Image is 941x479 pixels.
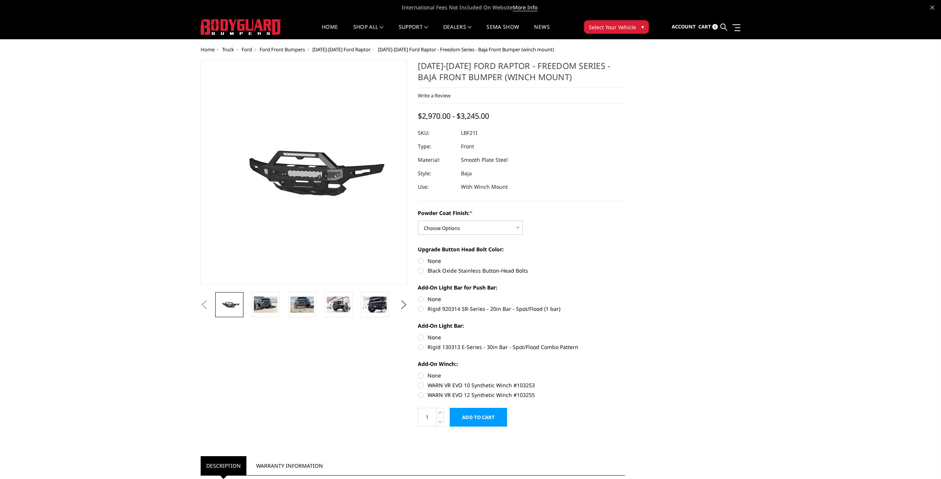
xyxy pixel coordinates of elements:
span: ▾ [641,23,644,31]
label: Rigid 920314 SR-Series - 20in Bar - Spot/Flood (1 bar) [418,305,625,313]
a: Home [201,46,215,53]
label: WARN VR EVO 10 Synthetic Winch #103253 [418,381,625,389]
img: 2021-2025 Ford Raptor - Freedom Series - Baja Front Bumper (winch mount) [327,297,350,312]
a: Truck [222,46,234,53]
dt: Type: [418,140,455,153]
label: None [418,295,625,303]
a: Support [399,24,428,39]
label: None [418,333,625,341]
a: More Info [513,4,537,11]
img: 2021-2025 Ford Raptor - Freedom Series - Baja Front Bumper (winch mount) [363,297,387,312]
a: 2021-2025 Ford Raptor - Freedom Series - Baja Front Bumper (winch mount) [201,60,408,285]
a: [DATE]-[DATE] Ford Raptor [312,46,371,53]
label: Black Oxide Stainless Button-Head Bolts [418,267,625,275]
span: [DATE]-[DATE] Ford Raptor - Freedom Series - Baja Front Bumper (winch mount) [378,46,554,53]
dd: Baja [461,167,472,180]
label: Upgrade Button Head Bolt Color: [418,245,625,253]
a: Write a Review [418,92,450,99]
dd: Front [461,140,474,153]
dt: Use: [418,180,455,194]
img: BODYGUARD BUMPERS [201,19,281,35]
span: Account [672,23,696,30]
label: Add-On Light Bar: [418,322,625,330]
label: Add-On Winch:: [418,360,625,368]
a: Description [201,456,246,475]
a: Account [672,17,696,37]
a: shop all [353,24,384,39]
label: Powder Coat Finish: [418,209,625,217]
dt: SKU: [418,126,455,140]
a: Dealers [443,24,472,39]
dd: LBF21I [461,126,477,140]
a: Ford Front Bumpers [260,46,305,53]
img: 2021-2025 Ford Raptor - Freedom Series - Baja Front Bumper (winch mount) [254,297,278,312]
button: Next [398,299,409,310]
button: Previous [199,299,210,310]
label: Add-On Light Bar for Push Bar: [418,284,625,291]
h1: [DATE]-[DATE] Ford Raptor - Freedom Series - Baja Front Bumper (winch mount) [418,60,625,88]
img: 2021-2025 Ford Raptor - Freedom Series - Baja Front Bumper (winch mount) [290,297,314,312]
label: Rigid 130313 E-Series - 30in Bar - Spot/Flood Combo Pattern [418,343,625,351]
dd: Smooth Plate Steel [461,153,508,167]
dt: Material: [418,153,455,167]
a: Cart 0 [698,17,718,37]
dt: Style: [418,167,455,180]
span: 0 [712,24,718,30]
span: Select Your Vehicle [589,23,636,31]
a: Home [322,24,338,39]
label: None [418,372,625,379]
span: Cart [698,23,711,30]
dd: With Winch Mount [461,180,508,194]
button: Select Your Vehicle [584,20,649,34]
a: SEMA Show [486,24,519,39]
a: Ford [242,46,252,53]
span: $2,970.00 - $3,245.00 [418,111,489,121]
input: Add to Cart [450,408,507,427]
label: None [418,257,625,265]
a: Warranty Information [251,456,329,475]
label: WARN VR EVO 12 Synthetic Winch #103255 [418,391,625,399]
a: News [534,24,549,39]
